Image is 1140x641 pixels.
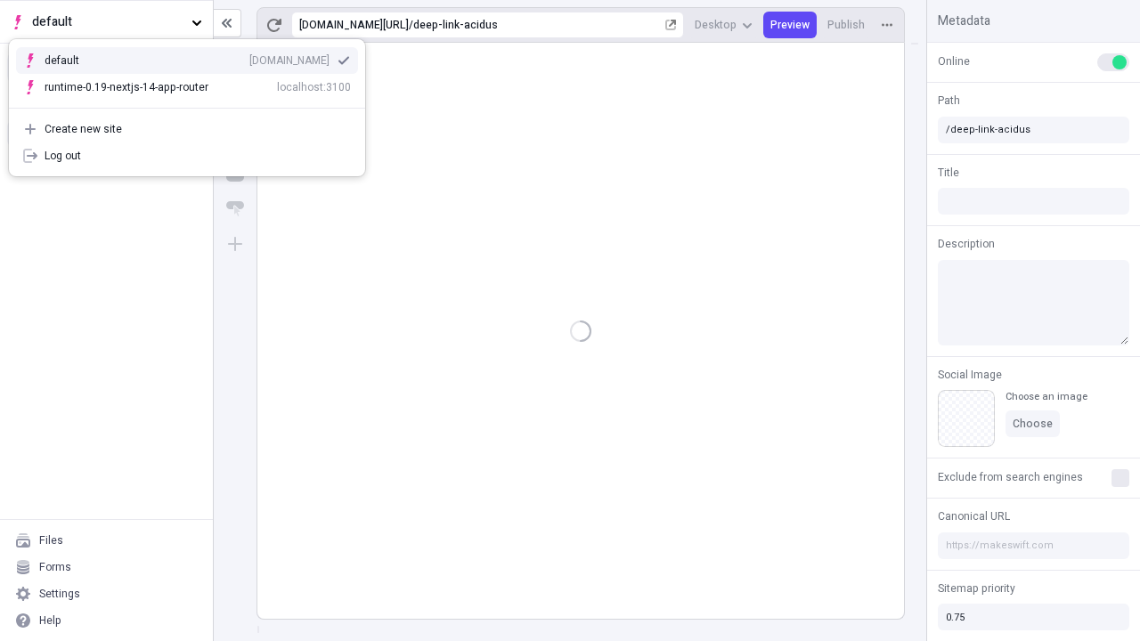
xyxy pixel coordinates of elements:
[1013,417,1053,431] span: Choose
[39,613,61,628] div: Help
[249,53,330,68] div: [DOMAIN_NAME]
[938,508,1010,524] span: Canonical URL
[299,18,409,32] div: [URL][DOMAIN_NAME]
[763,12,817,38] button: Preview
[938,580,1015,596] span: Sitemap priority
[938,53,970,69] span: Online
[39,587,80,601] div: Settings
[32,12,184,32] span: default
[938,469,1083,485] span: Exclude from search engines
[938,532,1129,559] input: https://makeswift.com
[770,18,810,32] span: Preview
[9,40,365,108] div: Suggestions
[39,560,71,574] div: Forms
[827,18,865,32] span: Publish
[695,18,737,32] span: Desktop
[277,80,351,94] div: localhost:3100
[219,192,251,224] button: Button
[938,236,995,252] span: Description
[938,93,960,109] span: Path
[45,80,208,94] div: runtime-0.19-nextjs-14-app-router
[1006,390,1087,403] div: Choose an image
[938,165,959,181] span: Title
[820,12,872,38] button: Publish
[39,533,63,548] div: Files
[45,53,107,68] div: default
[688,12,760,38] button: Desktop
[409,18,413,32] div: /
[938,367,1002,383] span: Social Image
[1006,410,1060,437] button: Choose
[413,18,662,32] div: deep-link-acidus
